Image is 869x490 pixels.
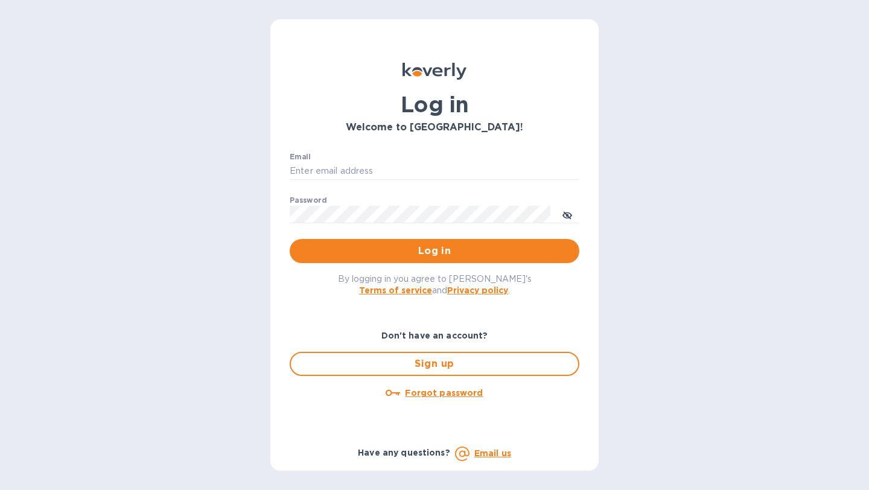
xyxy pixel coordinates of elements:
[405,388,483,398] u: Forgot password
[555,202,579,226] button: toggle password visibility
[381,331,488,340] b: Don't have an account?
[290,197,326,204] label: Password
[290,92,579,117] h1: Log in
[403,63,466,80] img: Koverly
[290,122,579,133] h3: Welcome to [GEOGRAPHIC_DATA]!
[290,162,579,180] input: Enter email address
[290,352,579,376] button: Sign up
[299,244,570,258] span: Log in
[338,274,532,295] span: By logging in you agree to [PERSON_NAME]'s and .
[290,153,311,161] label: Email
[474,448,511,458] a: Email us
[358,448,450,457] b: Have any questions?
[301,357,568,371] span: Sign up
[447,285,508,295] a: Privacy policy
[359,285,432,295] a: Terms of service
[290,239,579,263] button: Log in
